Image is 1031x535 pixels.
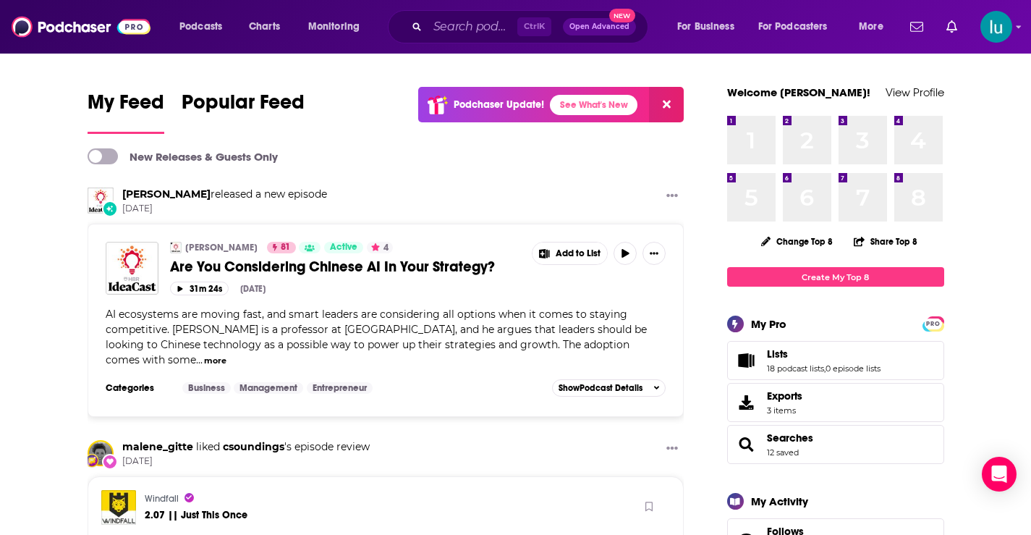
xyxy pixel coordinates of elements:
button: Show More Button [661,440,684,458]
a: HBR IdeaCast [122,188,211,201]
img: HBR IdeaCast [170,242,182,253]
span: New [609,9,635,22]
span: , [824,363,826,374]
a: Lists [732,350,761,371]
button: 4 [367,242,393,253]
a: Charts [239,15,289,38]
button: Show More Button [661,188,684,206]
span: [DATE] [122,203,327,215]
img: 2.07 || Just This Once [101,490,136,525]
span: Ctrl K [517,17,551,36]
div: My Activity [751,494,808,508]
a: Business [182,382,231,394]
span: Add to List [556,248,601,259]
a: Exports [727,383,944,422]
div: [DATE] [240,284,266,294]
a: My Feed [88,90,164,134]
span: My Feed [88,90,164,123]
span: Charts [249,17,280,37]
img: User Badge Icon [85,453,99,468]
div: Search podcasts, credits, & more... [402,10,662,43]
span: liked [196,440,220,453]
button: Open AdvancedNew [563,18,636,35]
span: Searches [727,425,944,464]
a: Welcome [PERSON_NAME]! [727,85,870,99]
button: more [204,355,226,367]
button: open menu [849,15,901,38]
span: For Business [677,17,734,37]
span: Active [330,240,357,255]
span: Are You Considering Chinese AI In Your Strategy? [170,258,495,276]
a: csoundings [223,440,284,453]
img: HBR IdeaCast [88,188,114,214]
button: open menu [749,15,849,38]
button: open menu [298,15,378,38]
button: open menu [169,15,241,38]
button: Show More Button [533,243,608,264]
span: Open Advanced [569,23,629,30]
a: Popular Feed [182,90,305,134]
a: 0 episode lists [826,363,881,374]
span: [DATE] [122,455,370,468]
span: Popular Feed [182,90,305,123]
span: Exports [767,389,802,403]
h3: 's episode review [122,440,370,454]
h3: Categories [106,382,171,394]
span: Show Podcast Details [559,383,642,393]
span: Logged in as lusodano [980,11,1012,43]
h3: released a new episode [122,188,327,201]
span: Podcasts [179,17,222,37]
div: New Episode [102,201,118,216]
span: AI ecosystems are moving fast, and smart leaders are considering all options when it comes to sta... [106,308,647,366]
a: 2.07 || Just This Once [145,509,247,521]
button: Show More Button [642,242,666,265]
img: malene_gitte [89,442,112,465]
a: Entrepreneur [307,382,373,394]
a: Lists [767,347,881,361]
button: Share Top 8 [853,227,918,256]
a: Management [234,382,303,394]
a: malene_gitte [122,440,193,453]
img: Podchaser - Follow, Share and Rate Podcasts [12,13,150,41]
a: Show notifications dropdown [941,14,963,39]
button: Show profile menu [980,11,1012,43]
a: Searches [767,431,813,445]
span: Lists [727,341,944,380]
a: New Releases & Guests Only [88,148,278,164]
span: PRO [925,319,942,329]
a: PRO [925,318,942,329]
a: View Profile [886,85,944,99]
a: 81 [267,242,296,253]
button: ShowPodcast Details [552,379,666,397]
a: Windfall [145,493,179,505]
div: My Pro [751,317,786,331]
span: 3 items [767,405,802,416]
span: ... [196,353,203,366]
a: See What's New [550,95,637,115]
input: Search podcasts, credits, & more... [428,15,517,38]
a: [PERSON_NAME] [185,242,258,253]
img: Are You Considering Chinese AI In Your Strategy? [106,242,158,295]
button: open menu [667,15,752,38]
button: Change Top 8 [752,232,842,250]
p: Podchaser Update! [454,98,544,111]
span: More [859,17,883,37]
a: Create My Top 8 [727,267,944,287]
span: Lists [767,347,788,361]
button: 31m 24s [170,282,229,295]
a: Active [324,242,363,253]
span: Monitoring [308,17,360,37]
img: User Profile [980,11,1012,43]
span: Exports [732,392,761,413]
a: 18 podcast lists [767,363,824,374]
div: New Like [102,454,118,470]
a: Are You Considering Chinese AI In Your Strategy? [170,258,522,276]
